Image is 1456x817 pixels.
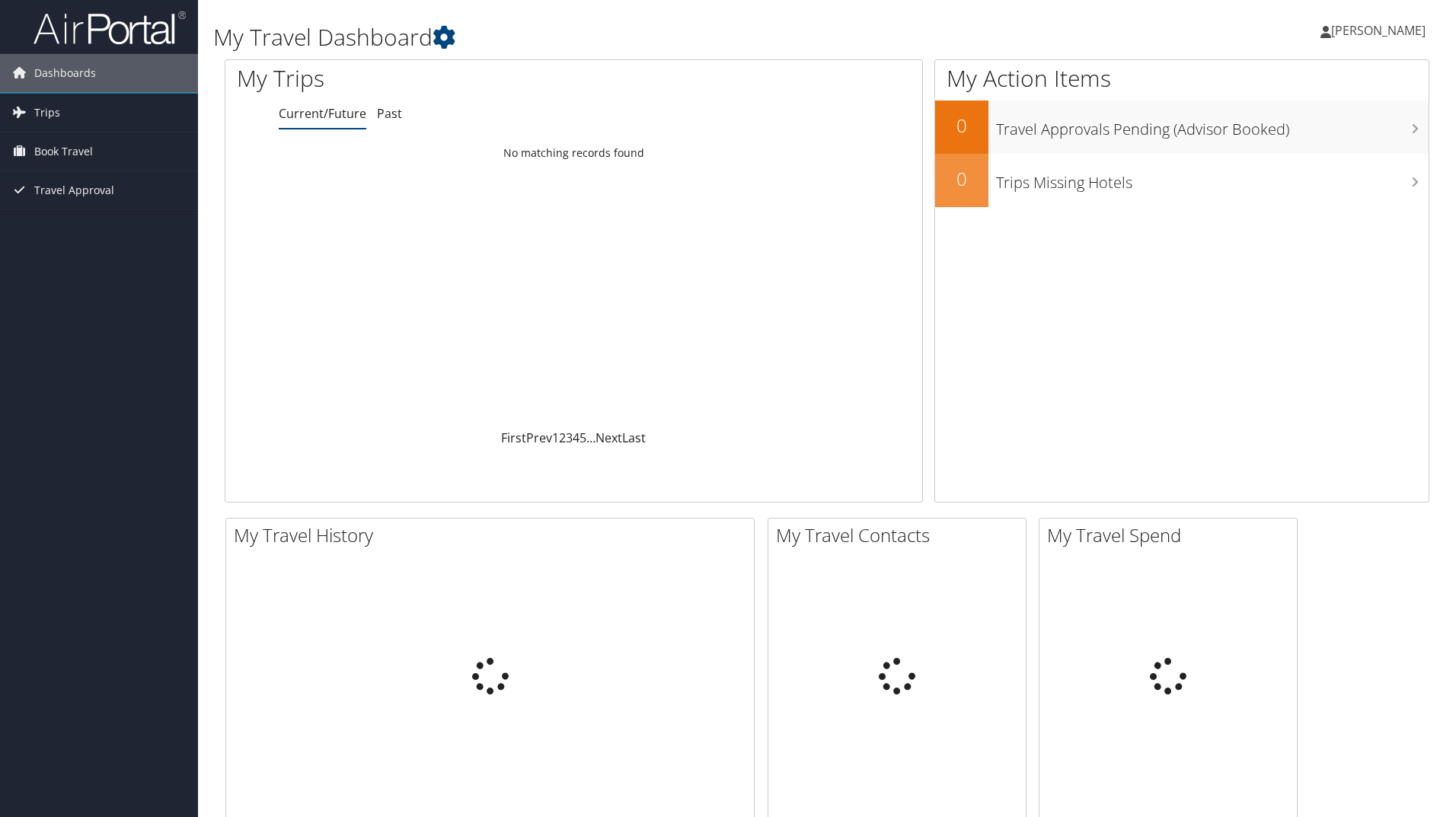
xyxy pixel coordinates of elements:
[559,429,566,446] a: 2
[573,429,580,446] a: 4
[237,62,621,94] h1: My Trips
[234,522,754,548] h2: My Travel History
[34,171,114,209] span: Travel Approval
[213,21,1032,53] h1: My Travel Dashboard
[279,105,366,122] a: Current/Future
[552,429,559,446] a: 1
[595,429,622,446] a: Next
[501,429,526,446] a: First
[776,522,1026,548] h2: My Travel Contacts
[935,166,988,192] h2: 0
[1331,22,1426,39] span: [PERSON_NAME]
[225,139,922,167] td: No matching records found
[586,429,595,446] span: …
[996,111,1429,140] h3: Travel Approvals Pending (Advisor Booked)
[1047,522,1297,548] h2: My Travel Spend
[1320,8,1441,53] a: [PERSON_NAME]
[935,154,1429,207] a: 0Trips Missing Hotels
[34,94,60,132] span: Trips
[935,62,1429,94] h1: My Action Items
[622,429,646,446] a: Last
[34,54,96,92] span: Dashboards
[935,101,1429,154] a: 0Travel Approvals Pending (Advisor Booked)
[566,429,573,446] a: 3
[526,429,552,446] a: Prev
[996,164,1429,193] h3: Trips Missing Hotels
[935,113,988,139] h2: 0
[580,429,586,446] a: 5
[34,10,186,46] img: airportal-logo.png
[377,105,402,122] a: Past
[34,132,93,171] span: Book Travel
